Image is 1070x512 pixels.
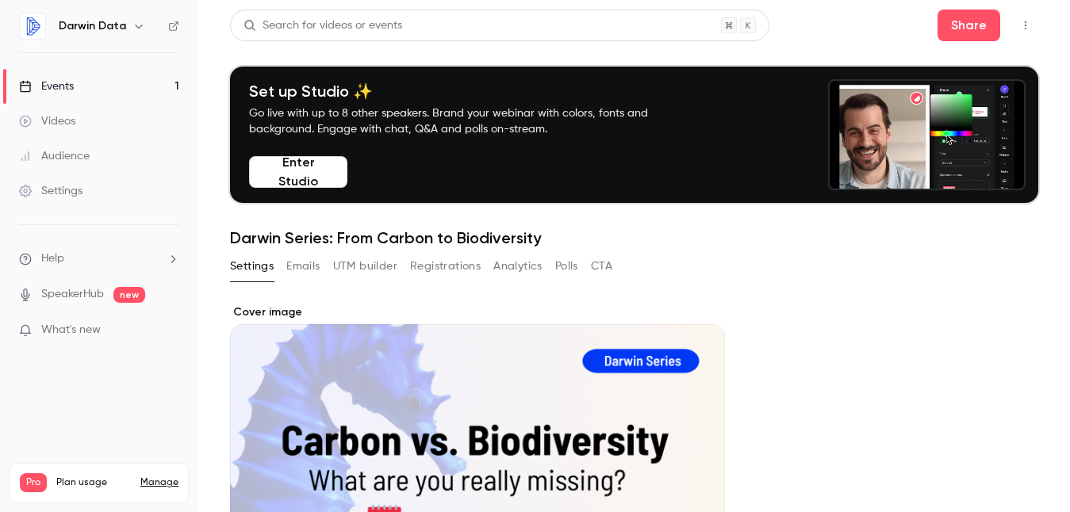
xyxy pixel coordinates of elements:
button: Share [938,10,1000,41]
div: Events [19,78,74,94]
span: Plan usage [56,476,131,489]
button: Registrations [410,254,481,279]
button: Polls [555,254,578,279]
button: CTA [591,254,612,279]
button: Emails [286,254,320,279]
button: Enter Studio [249,156,347,188]
a: SpeakerHub [41,286,104,303]
span: What's new [41,322,101,338]
h1: Darwin Series: From Carbon to Biodiversity [230,228,1038,247]
a: Manage [140,476,178,489]
button: UTM builder [333,254,397,279]
button: Settings [230,254,274,279]
div: Videos [19,113,75,129]
span: Help [41,250,64,267]
img: Darwin Data [20,13,45,39]
span: Pro [20,473,47,492]
div: Settings [19,183,82,199]
li: help-dropdown-opener [19,250,179,267]
div: Audience [19,148,90,164]
span: new [113,287,145,303]
h4: Set up Studio ✨ [249,82,685,101]
button: Analytics [493,254,543,279]
h6: Darwin Data [59,18,126,34]
div: Search for videos or events [244,17,402,34]
label: Cover image [230,304,725,320]
p: Go live with up to 8 other speakers. Brand your webinar with colors, fonts and background. Engage... [249,105,685,137]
